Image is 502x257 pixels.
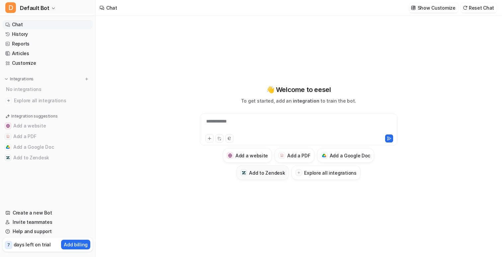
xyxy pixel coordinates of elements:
a: Explore all integrations [3,96,93,105]
p: To get started, add an to train the bot. [241,97,356,104]
img: reset [463,5,467,10]
button: Explore all integrations [292,165,360,180]
img: Add a Google Doc [6,145,10,149]
img: Add to Zendesk [6,156,10,160]
button: Add a PDFAdd a PDF [275,148,314,163]
a: Articles [3,49,93,58]
a: Reports [3,39,93,48]
img: Add a website [6,124,10,128]
a: Invite teammates [3,217,93,227]
div: Chat [106,4,117,11]
img: Add a website [228,153,232,158]
button: Add a websiteAdd a website [3,121,93,131]
img: expand menu [4,77,9,81]
p: days left on trial [14,241,51,248]
img: Add a Google Doc [322,154,326,158]
button: Integrations [3,76,36,82]
a: Create a new Bot [3,208,93,217]
img: Add to Zendesk [242,171,246,175]
h3: Add a Google Doc [330,152,371,159]
span: Explore all integrations [14,95,90,106]
p: Add billing [64,241,88,248]
h3: Explore all integrations [304,169,356,176]
button: Reset Chat [461,3,497,13]
h3: Add to Zendesk [249,169,285,176]
p: 7 [7,242,10,248]
p: Show Customize [418,4,456,11]
button: Add billing [61,240,90,249]
button: Add to ZendeskAdd to Zendesk [3,152,93,163]
p: Integration suggestions [11,113,57,119]
h3: Add a website [235,152,268,159]
img: Add a PDF [6,134,10,138]
span: integration [293,98,319,104]
p: 👋 Welcome to eesel [266,85,331,95]
img: menu_add.svg [84,77,89,81]
img: explore all integrations [5,97,12,104]
button: Add a websiteAdd a website [223,148,272,163]
a: Chat [3,20,93,29]
button: Add a Google DocAdd a Google Doc [3,142,93,152]
button: Add to ZendeskAdd to Zendesk [236,165,289,180]
h3: Add a PDF [287,152,310,159]
button: Add a Google DocAdd a Google Doc [317,148,375,163]
a: History [3,30,93,39]
button: Add a PDFAdd a PDF [3,131,93,142]
span: D [5,2,16,13]
button: Show Customize [409,3,458,13]
a: Customize [3,58,93,68]
img: Add a PDF [280,153,284,157]
img: customize [411,5,416,10]
div: No integrations [4,84,93,95]
span: Default Bot [20,3,49,13]
p: Integrations [10,76,34,82]
a: Help and support [3,227,93,236]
